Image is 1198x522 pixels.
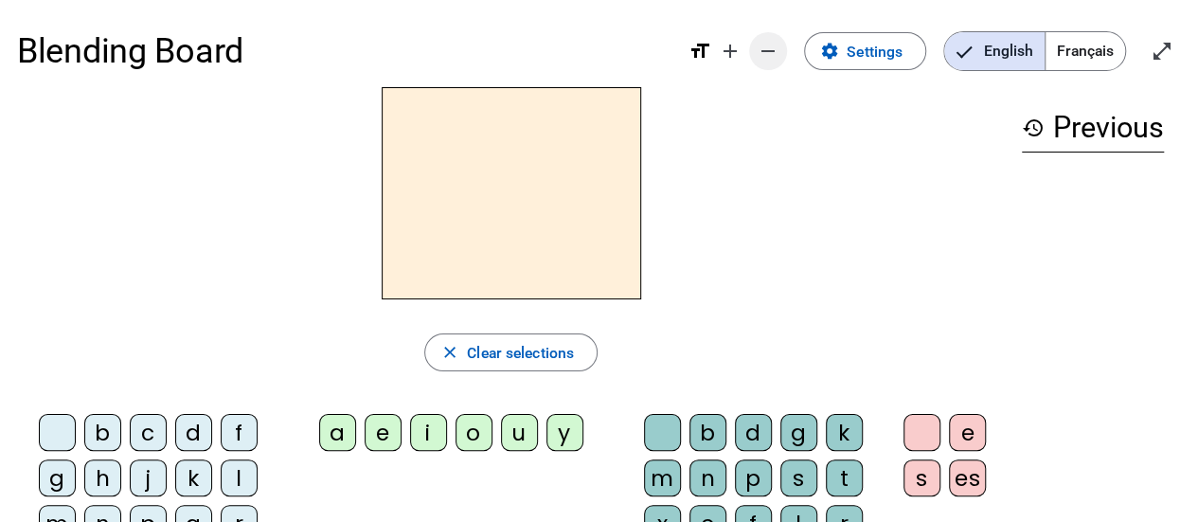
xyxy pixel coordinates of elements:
[84,459,121,496] div: h
[1022,104,1164,153] h3: Previous
[39,459,76,496] div: g
[804,32,926,70] button: Settings
[1046,32,1125,70] span: Français
[949,459,986,496] div: es
[456,414,492,451] div: o
[130,459,167,496] div: j
[319,414,356,451] div: a
[689,414,726,451] div: b
[757,40,779,63] mat-icon: remove
[949,414,986,451] div: e
[410,414,447,451] div: i
[735,459,772,496] div: p
[719,40,742,63] mat-icon: add
[780,414,817,451] div: g
[440,343,459,362] mat-icon: close
[735,414,772,451] div: d
[903,459,940,496] div: s
[424,333,598,371] button: Clear selections
[688,40,711,63] mat-icon: format_size
[944,32,1045,70] span: English
[84,414,121,451] div: b
[467,340,574,366] span: Clear selections
[780,459,817,496] div: s
[847,39,903,64] span: Settings
[749,32,787,70] button: Decrease font size
[130,414,167,451] div: c
[365,414,402,451] div: e
[1022,117,1045,139] mat-icon: history
[221,459,258,496] div: l
[820,42,839,61] mat-icon: settings
[943,31,1126,71] mat-button-toggle-group: Language selection
[826,459,863,496] div: t
[175,459,212,496] div: k
[546,414,583,451] div: y
[711,32,749,70] button: Increase font size
[1151,40,1173,63] mat-icon: open_in_full
[17,17,671,85] h1: Blending Board
[175,414,212,451] div: d
[1143,32,1181,70] button: Enter full screen
[689,459,726,496] div: n
[501,414,538,451] div: u
[644,459,681,496] div: m
[221,414,258,451] div: f
[826,414,863,451] div: k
